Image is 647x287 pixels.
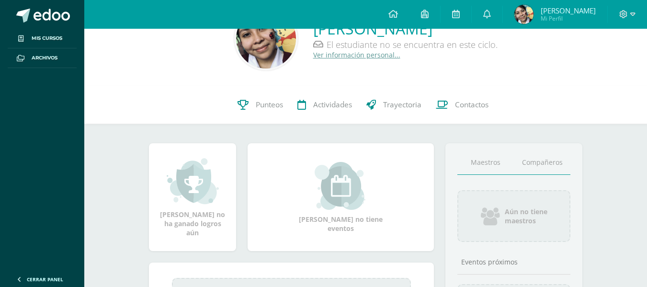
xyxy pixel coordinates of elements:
[290,86,359,124] a: Actividades
[455,100,488,110] span: Contactos
[8,48,77,68] a: Archivos
[313,50,400,59] a: Ver información personal...
[230,86,290,124] a: Punteos
[293,162,389,233] div: [PERSON_NAME] no tiene eventos
[481,207,500,226] img: users_icon.png
[159,157,227,237] div: [PERSON_NAME] no ha ganado logros aún
[313,39,498,50] div: El estudiante no se encuentra en este ciclo.
[541,14,596,23] span: Mi Perfil
[8,29,77,48] a: Mis cursos
[32,34,62,42] span: Mis cursos
[429,86,496,124] a: Contactos
[457,150,514,175] a: Maestros
[514,150,570,175] a: Compañeros
[256,100,283,110] span: Punteos
[541,6,596,15] span: [PERSON_NAME]
[505,207,547,225] span: Aún no tiene maestros
[457,257,570,266] div: Eventos próximos
[313,100,352,110] span: Actividades
[236,9,296,69] img: 7aa1944075d12347c349e2223ae29bc6.png
[359,86,429,124] a: Trayectoria
[167,157,219,205] img: achievement_small.png
[514,5,533,24] img: 75b2f0e3ef1df6b4b1d231b1c4787c4f.png
[383,100,421,110] span: Trayectoria
[315,162,367,210] img: event_small.png
[32,54,57,62] span: Archivos
[27,276,63,283] span: Cerrar panel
